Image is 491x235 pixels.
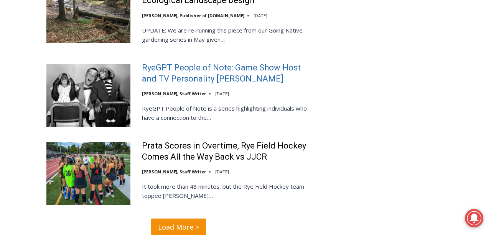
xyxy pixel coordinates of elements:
[81,21,111,64] div: Two by Two Animal Haven & The Nature Company: The Wild World of Animals
[185,74,372,95] a: Intern @ [DOMAIN_NAME]
[86,66,88,74] div: /
[201,76,356,93] span: Intern @ [DOMAIN_NAME]
[46,64,130,127] img: RyeGPT People of Note: Game Show Host and TV Personality Garry Moore
[215,169,229,175] time: [DATE]
[158,222,199,233] span: Load More >
[142,91,206,96] a: [PERSON_NAME], Staff Writer
[0,76,115,95] a: [PERSON_NAME] Read Sanctuary Fall Fest: [DATE]
[142,62,310,84] a: RyeGPT People of Note: Game Show Host and TV Personality [PERSON_NAME]
[142,169,206,175] a: [PERSON_NAME], Staff Writer
[142,104,310,122] p: RyeGPT People of Note is a series highlighting individuals who have a connection to the…
[90,66,93,74] div: 6
[81,66,84,74] div: 6
[142,182,310,200] p: It took more than 48 minutes, but the Rye Field Hockey team topped [PERSON_NAME]…
[254,13,267,18] time: [DATE]
[142,26,310,44] p: UPDATE: We are re-running this piece from our Going Native gardening series in May given…
[142,13,244,18] a: [PERSON_NAME], Publisher of [DOMAIN_NAME]
[194,0,362,74] div: "We would have speakers with experience in local journalism speak to us about their experiences a...
[151,219,206,235] a: Load More >
[6,77,102,95] h4: [PERSON_NAME] Read Sanctuary Fall Fest: [DATE]
[215,91,229,96] time: [DATE]
[46,142,130,205] img: Prata Scores in Overtime, Rye Field Hockey Comes All the Way Back vs JJCR
[142,140,310,162] a: Prata Scores in Overtime, Rye Field Hockey Comes All the Way Back vs JJCR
